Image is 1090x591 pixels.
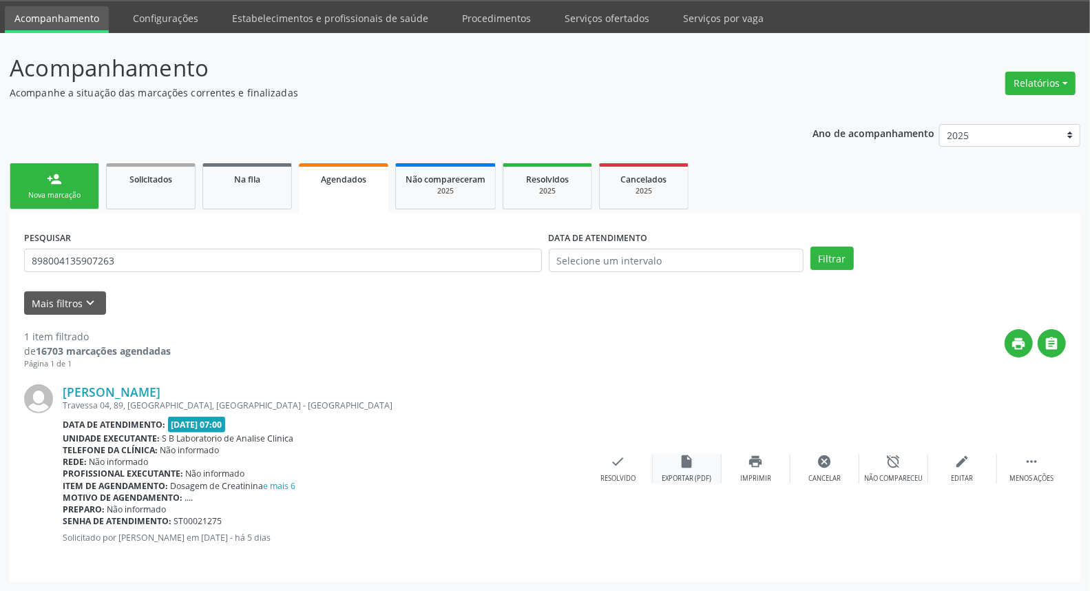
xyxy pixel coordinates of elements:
[222,6,438,30] a: Estabelecimentos e profissionais de saúde
[955,454,970,469] i: edit
[10,51,759,85] p: Acompanhamento
[123,6,208,30] a: Configurações
[817,454,832,469] i: cancel
[321,174,366,185] span: Agendados
[740,474,771,484] div: Imprimir
[63,492,182,504] b: Motivo de agendamento:
[36,344,171,357] strong: 16703 marcações agendadas
[63,480,168,492] b: Item de agendamento:
[163,433,294,444] span: S B Laboratorio de Analise Clinica
[107,504,167,515] span: Não informado
[24,291,106,315] button: Mais filtroskeyboard_arrow_down
[808,474,841,484] div: Cancelar
[662,474,712,484] div: Exportar (PDF)
[864,474,923,484] div: Não compareceu
[5,6,109,33] a: Acompanhamento
[185,492,193,504] span: ....
[63,532,584,543] p: Solicitado por [PERSON_NAME] em [DATE] - há 5 dias
[24,329,171,344] div: 1 item filtrado
[1024,454,1039,469] i: 
[600,474,636,484] div: Resolvido
[10,85,759,100] p: Acompanhe a situação das marcações correntes e finalizadas
[748,454,764,469] i: print
[680,454,695,469] i: insert_drive_file
[63,456,87,468] b: Rede:
[24,227,71,249] label: PESQUISAR
[1045,336,1060,351] i: 
[63,433,160,444] b: Unidade executante:
[24,249,542,272] input: Nome, CNS
[63,515,171,527] b: Senha de atendimento:
[90,456,149,468] span: Não informado
[63,444,158,456] b: Telefone da clínica:
[234,174,260,185] span: Na fila
[174,515,222,527] span: ST00021275
[1009,474,1054,484] div: Menos ações
[24,344,171,358] div: de
[549,249,804,272] input: Selecione um intervalo
[609,186,678,196] div: 2025
[1005,72,1076,95] button: Relatórios
[20,190,89,200] div: Nova marcação
[186,468,245,479] span: Não informado
[555,6,659,30] a: Serviços ofertados
[549,227,648,249] label: DATA DE ATENDIMENTO
[171,480,296,492] span: Dosagem de Creatinina
[83,295,98,311] i: keyboard_arrow_down
[63,419,165,431] b: Data de atendimento:
[63,504,105,515] b: Preparo:
[264,480,296,492] a: e mais 6
[406,174,485,185] span: Não compareceram
[406,186,485,196] div: 2025
[63,468,183,479] b: Profissional executante:
[813,124,934,141] p: Ano de acompanhamento
[611,454,626,469] i: check
[160,444,220,456] span: Não informado
[513,186,582,196] div: 2025
[886,454,901,469] i: alarm_off
[24,358,171,370] div: Página 1 de 1
[952,474,974,484] div: Editar
[24,384,53,413] img: img
[168,417,226,433] span: [DATE] 07:00
[63,384,160,400] a: [PERSON_NAME]
[621,174,667,185] span: Cancelados
[1012,336,1027,351] i: print
[63,400,584,411] div: Travessa 04, 89, [GEOGRAPHIC_DATA], [GEOGRAPHIC_DATA] - [GEOGRAPHIC_DATA]
[47,172,62,187] div: person_add
[1038,329,1066,357] button: 
[673,6,773,30] a: Serviços por vaga
[129,174,172,185] span: Solicitados
[526,174,569,185] span: Resolvidos
[452,6,541,30] a: Procedimentos
[1005,329,1033,357] button: print
[810,247,854,270] button: Filtrar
